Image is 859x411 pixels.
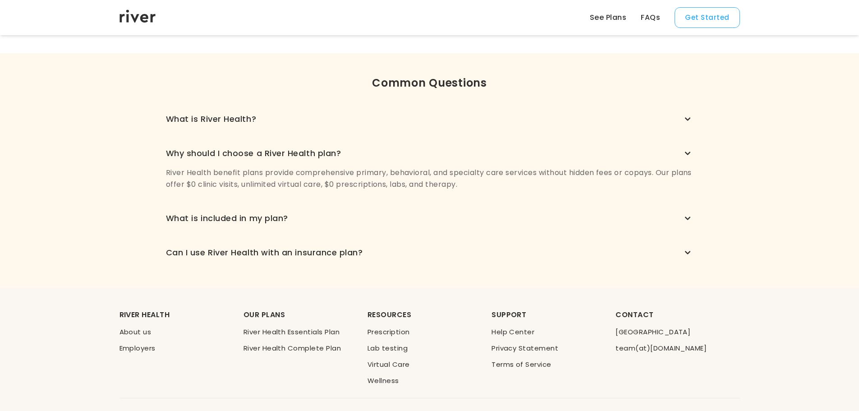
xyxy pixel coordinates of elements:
[492,360,551,369] a: Terms of Service
[367,309,492,320] div: RESOURCES
[119,75,740,91] div: Common Questions
[166,167,694,190] p: River Health benefit plans provide comprehensive primary, behavioral, and specialty care services...
[616,309,740,320] div: CONTACT
[616,326,740,338] li: [GEOGRAPHIC_DATA]
[492,327,534,337] a: Help Center
[675,7,740,28] button: Get Started
[616,342,740,355] li: team(at)[DOMAIN_NAME]
[492,309,616,320] div: SUPPORT
[166,246,363,259] div: Can I use River Health with an insurance plan?
[243,343,341,353] a: River Health Complete Plan
[166,147,341,160] div: Why should I choose a River Health plan?
[243,309,367,320] div: OUR PLANS
[367,343,408,353] a: Lab testing
[119,327,152,337] a: About us
[166,212,288,225] div: What is included in my plan?
[367,360,410,369] a: Virtual Care
[367,327,410,337] a: Prescription
[590,12,626,23] a: See Plans
[367,376,399,385] a: Wellness
[119,309,243,320] div: RIVER HEALTH
[243,327,340,337] a: River Health Essentials Plan
[119,343,156,353] a: Employers
[492,343,558,353] a: Privacy Statement
[641,12,660,23] a: FAQs
[166,113,256,125] div: What is River Health?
